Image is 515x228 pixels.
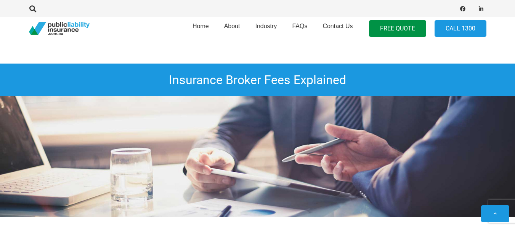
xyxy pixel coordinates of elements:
span: FAQs [292,23,307,29]
a: Industry [247,15,284,42]
a: Search [26,5,41,12]
a: FREE QUOTE [369,20,426,37]
a: Facebook [457,3,468,14]
a: Call 1300 [435,20,486,37]
a: LinkedIn [476,3,486,14]
span: Industry [255,23,277,29]
a: Back to top [481,205,509,222]
span: Home [193,23,209,29]
a: About [217,15,248,42]
a: FAQs [284,15,315,42]
a: Home [185,15,217,42]
a: pli_logotransparent [29,22,90,35]
span: Contact Us [322,23,353,29]
a: Contact Us [315,15,360,42]
span: About [224,23,240,29]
